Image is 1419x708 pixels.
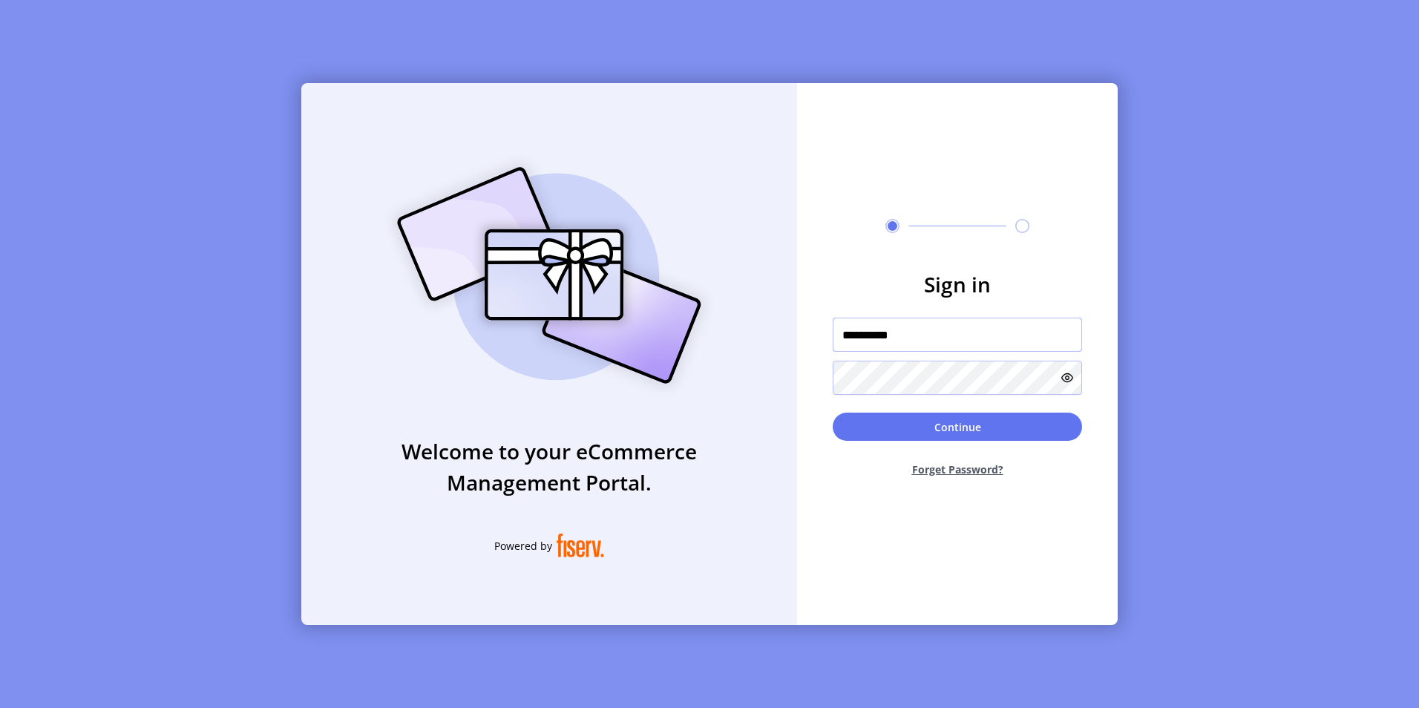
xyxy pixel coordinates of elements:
span: Powered by [494,538,552,554]
button: Forget Password? [833,450,1082,489]
img: card_Illustration.svg [375,151,724,400]
h3: Welcome to your eCommerce Management Portal. [301,436,797,498]
h3: Sign in [833,269,1082,300]
button: Continue [833,413,1082,441]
